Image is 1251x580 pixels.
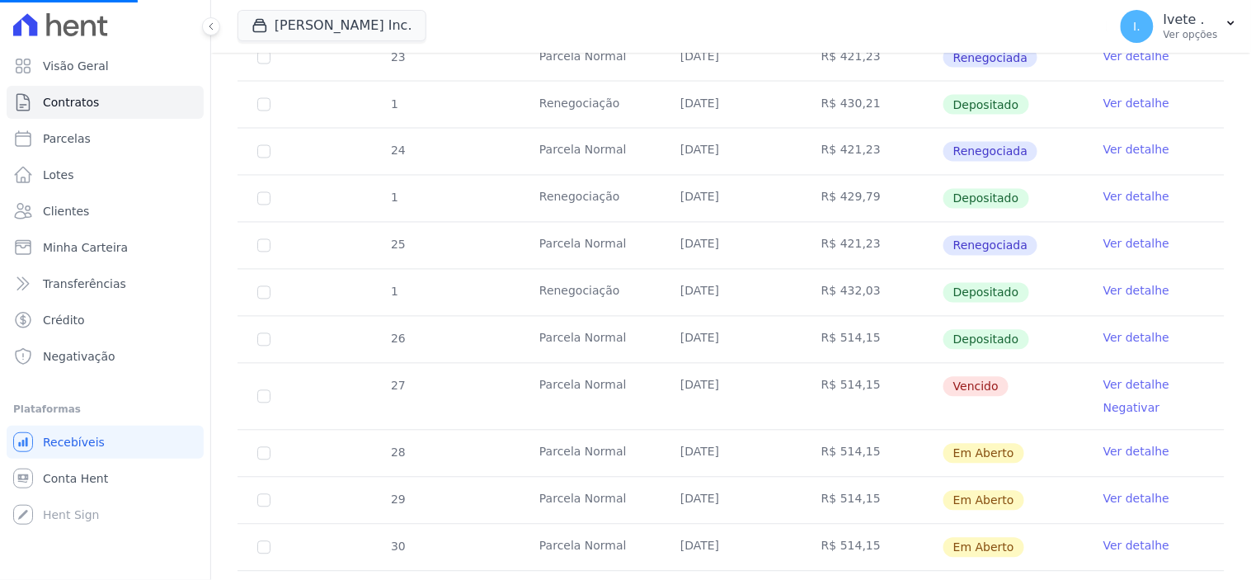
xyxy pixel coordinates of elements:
[7,267,204,300] a: Transferências
[13,399,197,419] div: Plataformas
[257,286,270,299] input: Só é possível selecionar pagamentos em aberto
[43,434,105,450] span: Recebíveis
[802,525,943,571] td: R$ 514,15
[1103,95,1169,111] a: Ver detalhe
[43,348,115,365] span: Negativação
[1103,189,1169,205] a: Ver detalhe
[389,191,398,205] span: 1
[943,236,1037,256] span: Renegociada
[257,51,270,64] input: Só é possível selecionar pagamentos em aberto
[7,86,204,119] a: Contratos
[7,195,204,228] a: Clientes
[802,129,943,175] td: R$ 421,23
[943,491,1024,511] span: Em Aberto
[389,144,406,158] span: 24
[257,494,270,507] input: default
[661,270,802,316] td: [DATE]
[238,10,426,41] button: [PERSON_NAME] Inc.
[943,538,1024,558] span: Em Aberto
[802,478,943,524] td: R$ 514,15
[257,541,270,554] input: default
[1164,28,1218,41] p: Ver opções
[257,333,270,347] input: Só é possível selecionar pagamentos em aberto
[802,176,943,222] td: R$ 429,79
[802,431,943,477] td: R$ 514,15
[1103,444,1169,460] a: Ver detalhe
[520,364,661,430] td: Parcela Normal
[43,94,99,111] span: Contratos
[43,167,74,183] span: Lotes
[661,82,802,128] td: [DATE]
[661,431,802,477] td: [DATE]
[520,478,661,524] td: Parcela Normal
[43,130,91,147] span: Parcelas
[520,525,661,571] td: Parcela Normal
[43,58,109,74] span: Visão Geral
[257,239,270,252] input: Só é possível selecionar pagamentos em aberto
[389,446,406,460] span: 28
[389,493,406,507] span: 29
[389,238,406,252] span: 25
[7,231,204,264] a: Minha Carteira
[943,142,1037,162] span: Renegociada
[1103,330,1169,347] a: Ver detalhe
[257,98,270,111] input: Só é possível selecionar pagamentos em aberto
[520,35,661,81] td: Parcela Normal
[7,304,204,337] a: Crédito
[1164,12,1218,28] p: Ivete .
[7,122,204,155] a: Parcelas
[661,129,802,175] td: [DATE]
[802,364,943,430] td: R$ 514,15
[802,223,943,269] td: R$ 421,23
[802,82,943,128] td: R$ 430,21
[389,332,406,346] span: 26
[43,470,108,487] span: Conta Hent
[43,276,126,292] span: Transferências
[943,48,1037,68] span: Renegociada
[43,312,85,328] span: Crédito
[389,540,406,554] span: 30
[520,129,661,175] td: Parcela Normal
[1103,491,1169,507] a: Ver detalhe
[257,145,270,158] input: Só é possível selecionar pagamentos em aberto
[520,176,661,222] td: Renegociação
[1103,538,1169,554] a: Ver detalhe
[661,478,802,524] td: [DATE]
[1103,402,1160,415] a: Negativar
[389,285,398,299] span: 1
[257,192,270,205] input: Só é possível selecionar pagamentos em aberto
[661,525,802,571] td: [DATE]
[661,317,802,363] td: [DATE]
[943,377,1009,397] span: Vencido
[1103,377,1169,394] a: Ver detalhe
[802,270,943,316] td: R$ 432,03
[7,50,204,83] a: Visão Geral
[661,223,802,269] td: [DATE]
[7,340,204,373] a: Negativação
[257,447,270,460] input: default
[943,95,1029,115] span: Depositado
[1134,21,1141,32] span: I.
[520,270,661,316] td: Renegociação
[43,203,89,219] span: Clientes
[7,462,204,495] a: Conta Hent
[520,317,661,363] td: Parcela Normal
[1103,236,1169,252] a: Ver detalhe
[661,35,802,81] td: [DATE]
[1103,48,1169,64] a: Ver detalhe
[257,390,270,403] input: default
[43,239,128,256] span: Minha Carteira
[943,444,1024,464] span: Em Aberto
[389,50,406,64] span: 23
[943,189,1029,209] span: Depositado
[520,82,661,128] td: Renegociação
[389,97,398,111] span: 1
[7,158,204,191] a: Lotes
[520,223,661,269] td: Parcela Normal
[1103,142,1169,158] a: Ver detalhe
[389,380,406,393] span: 27
[1103,283,1169,299] a: Ver detalhe
[661,176,802,222] td: [DATE]
[943,283,1029,303] span: Depositado
[802,317,943,363] td: R$ 514,15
